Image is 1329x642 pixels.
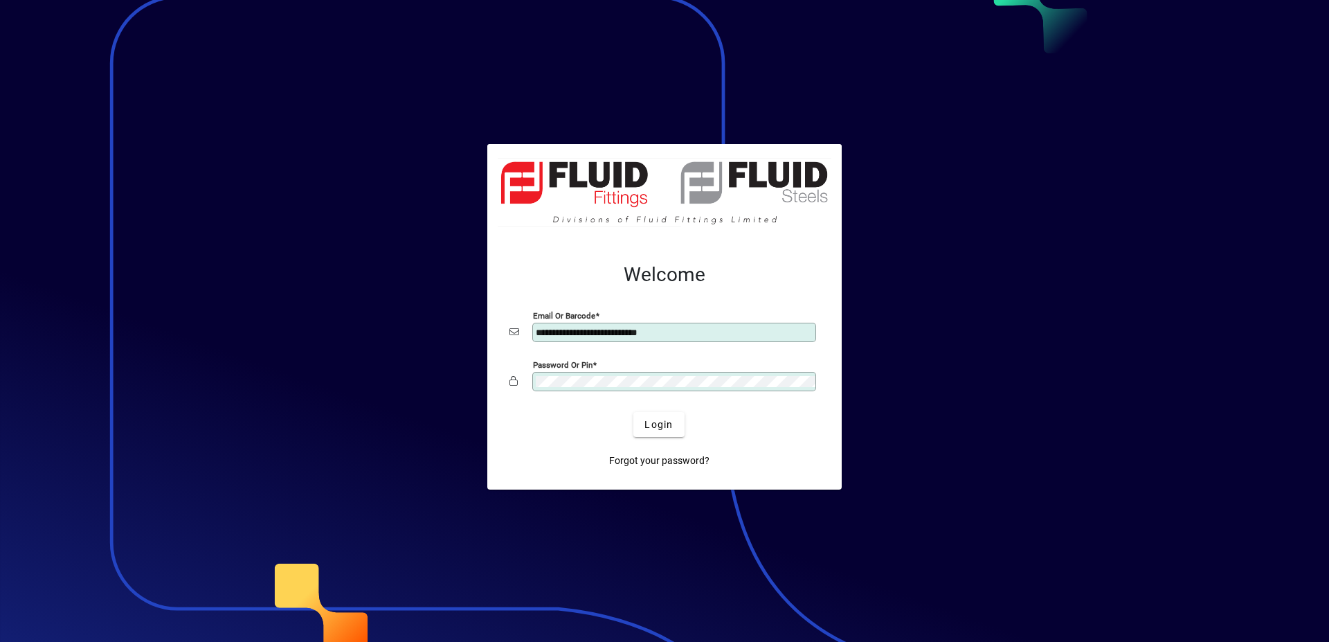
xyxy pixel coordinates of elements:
h2: Welcome [509,263,820,287]
button: Login [633,412,684,437]
span: Login [644,418,673,432]
mat-label: Password or Pin [533,360,593,370]
mat-label: Email or Barcode [533,311,595,321]
a: Forgot your password? [604,448,715,473]
span: Forgot your password? [609,454,709,468]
